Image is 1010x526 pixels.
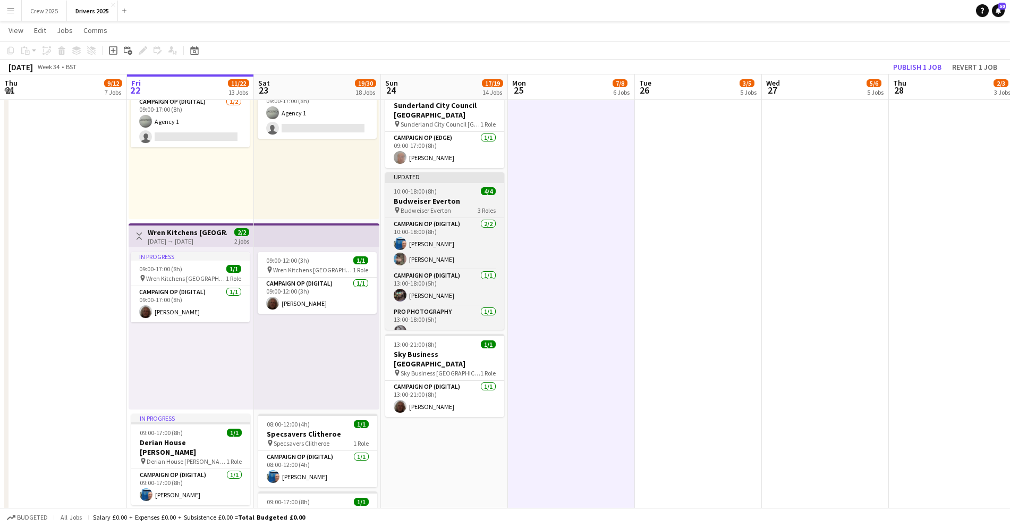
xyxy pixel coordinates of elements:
[131,286,250,322] app-card-role: Campaign Op (Digital)1/109:00-17:00 (8h)[PERSON_NAME]
[613,79,627,87] span: 7/8
[401,120,480,128] span: Sunderland City Council [GEOGRAPHIC_DATA]
[131,252,250,322] app-job-card: In progress09:00-17:00 (8h)1/1 Wren Kitchens [GEOGRAPHIC_DATA]1 RoleCampaign Op (Digital)1/109:00...
[257,84,270,96] span: 23
[104,79,122,87] span: 9/12
[4,23,28,37] a: View
[93,513,305,521] div: Salary £0.00 + Expenses £0.00 + Subsistence £0.00 =
[385,334,504,417] app-job-card: 13:00-21:00 (8h)1/1Sky Business [GEOGRAPHIC_DATA] Sky Business [GEOGRAPHIC_DATA]1 RoleCampaign Op...
[266,256,309,264] span: 09:00-12:00 (3h)
[355,88,376,96] div: 18 Jobs
[385,218,504,270] app-card-role: Campaign Op (Digital)2/210:00-18:00 (8h)[PERSON_NAME][PERSON_NAME]
[867,88,884,96] div: 5 Jobs
[227,429,242,437] span: 1/1
[385,270,504,306] app-card-role: Campaign Op (Digital)1/113:00-18:00 (5h)[PERSON_NAME]
[740,88,757,96] div: 5 Jobs
[384,84,398,96] span: 24
[131,438,250,457] h3: Derian House [PERSON_NAME]
[385,306,504,342] app-card-role: Pro Photography1/113:00-18:00 (5h)[PERSON_NAME]
[146,274,226,282] span: Wren Kitchens [GEOGRAPHIC_DATA]
[353,439,369,447] span: 1 Role
[613,88,630,96] div: 6 Jobs
[140,429,183,437] span: 09:00-17:00 (8h)
[639,78,651,88] span: Tue
[234,236,249,245] div: 2 jobs
[3,84,18,96] span: 21
[258,62,377,139] app-job-card: 09:00-17:00 (8h)1/2 [PERSON_NAME] [GEOGRAPHIC_DATA]1 RoleCampaign Op (Digital)1/209:00-17:00 (8h)...
[4,78,18,88] span: Thu
[481,187,496,195] span: 4/4
[385,381,504,417] app-card-role: Campaign Op (Digital)1/113:00-21:00 (8h)[PERSON_NAME]
[354,420,369,428] span: 1/1
[258,252,377,314] app-job-card: 09:00-12:00 (3h)1/1 Wren Kitchens [GEOGRAPHIC_DATA]1 RoleCampaign Op (Digital)1/109:00-12:00 (3h)...
[17,514,48,521] span: Budgeted
[480,369,496,377] span: 1 Role
[148,228,227,237] h3: Wren Kitchens [GEOGRAPHIC_DATA]
[9,26,23,35] span: View
[35,63,62,71] span: Week 34
[385,172,504,330] app-job-card: Updated10:00-18:00 (8h)4/4Budweiser Everton Budweiser Everton3 RolesCampaign Op (Digital)2/210:00...
[353,266,368,274] span: 1 Role
[105,88,122,96] div: 7 Jobs
[67,1,118,21] button: Drivers 2025
[258,451,377,487] app-card-role: Campaign Op (Digital)1/108:00-12:00 (4h)[PERSON_NAME]
[740,79,754,87] span: 3/5
[480,120,496,128] span: 1 Role
[766,78,780,88] span: Wed
[394,340,437,348] span: 13:00-21:00 (8h)
[385,78,398,88] span: Sun
[79,23,112,37] a: Comms
[354,498,369,506] span: 1/1
[638,84,651,96] span: 26
[258,278,377,314] app-card-role: Campaign Op (Digital)1/109:00-12:00 (3h)[PERSON_NAME]
[994,79,1008,87] span: 2/3
[385,196,504,206] h3: Budweiser Everton
[394,187,437,195] span: 10:00-18:00 (8h)
[481,340,496,348] span: 1/1
[478,206,496,214] span: 3 Roles
[889,60,946,74] button: Publish 1 job
[992,4,1005,17] a: 50
[66,63,77,71] div: BST
[83,26,107,35] span: Comms
[482,88,503,96] div: 14 Jobs
[998,3,1006,10] span: 50
[512,78,526,88] span: Mon
[511,84,526,96] span: 25
[226,265,241,273] span: 1/1
[385,172,504,181] div: Updated
[482,79,503,87] span: 17/19
[148,237,227,245] div: [DATE] → [DATE]
[238,513,305,521] span: Total Budgeted £0.00
[258,78,270,88] span: Sat
[131,78,141,88] span: Fri
[58,513,84,521] span: All jobs
[139,265,182,273] span: 09:00-17:00 (8h)
[131,469,250,505] app-card-role: Campaign Op (Digital)1/109:00-17:00 (8h)[PERSON_NAME]
[228,88,249,96] div: 13 Jobs
[274,439,329,447] span: Specsavers Clitheroe
[353,256,368,264] span: 1/1
[226,274,241,282] span: 1 Role
[267,498,310,506] span: 09:00-17:00 (8h)
[258,507,377,526] h3: TransPennine Express Huddersfield
[9,62,33,72] div: [DATE]
[385,85,504,168] div: 09:00-17:00 (8h)1/1Sunderland City Council [GEOGRAPHIC_DATA] Sunderland City Council [GEOGRAPHIC_...
[147,457,226,465] span: Derian House [PERSON_NAME]
[131,414,250,422] div: In progress
[131,62,250,147] app-job-card: In progress09:00-17:00 (8h)1/2 [PERSON_NAME] [GEOGRAPHIC_DATA]1 RoleCampaign Op (Digital)1/209:00...
[53,23,77,37] a: Jobs
[355,79,376,87] span: 19/30
[131,252,250,261] div: In progress
[867,79,881,87] span: 5/6
[892,84,906,96] span: 28
[948,60,1001,74] button: Revert 1 job
[258,87,377,139] app-card-role: Campaign Op (Digital)1/209:00-17:00 (8h)Agency 1
[234,228,249,236] span: 2/2
[401,206,451,214] span: Budweiser Everton
[258,414,377,487] div: 08:00-12:00 (4h)1/1Specsavers Clitheroe Specsavers Clitheroe1 RoleCampaign Op (Digital)1/108:00-1...
[5,512,49,523] button: Budgeted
